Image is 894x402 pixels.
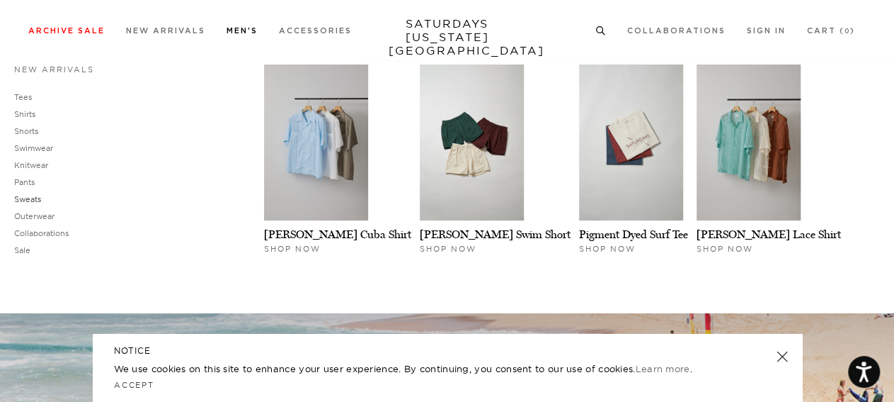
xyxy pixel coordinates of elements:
[126,27,205,35] a: New Arrivals
[14,194,41,204] a: Sweats
[389,17,505,57] a: SATURDAYS[US_STATE][GEOGRAPHIC_DATA]
[747,27,786,35] a: Sign In
[627,27,726,35] a: Collaborations
[807,27,855,35] a: Cart (0)
[14,211,55,221] a: Outerwear
[264,228,411,241] a: [PERSON_NAME] Cuba Shirt
[227,27,258,35] a: Men's
[279,27,352,35] a: Accessories
[14,126,38,136] a: Shorts
[635,363,689,374] a: Learn more
[114,362,730,376] p: We use cookies on this site to enhance your user experience. By continuing, you consent to our us...
[14,177,35,187] a: Pants
[579,228,688,241] a: Pigment Dyed Surf Tee
[420,228,571,241] a: [PERSON_NAME] Swim Short
[14,92,32,102] a: Tees
[697,228,841,241] a: [PERSON_NAME] Lace Shirt
[114,380,155,390] a: Accept
[844,28,850,35] small: 0
[14,245,30,255] a: Sale
[14,65,94,74] a: New Arrivals
[14,228,69,238] a: Collaborations
[28,27,105,35] a: Archive Sale
[14,109,35,119] a: Shirts
[114,345,781,357] h5: NOTICE
[14,143,53,153] a: Swimwear
[14,160,48,170] a: Knitwear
